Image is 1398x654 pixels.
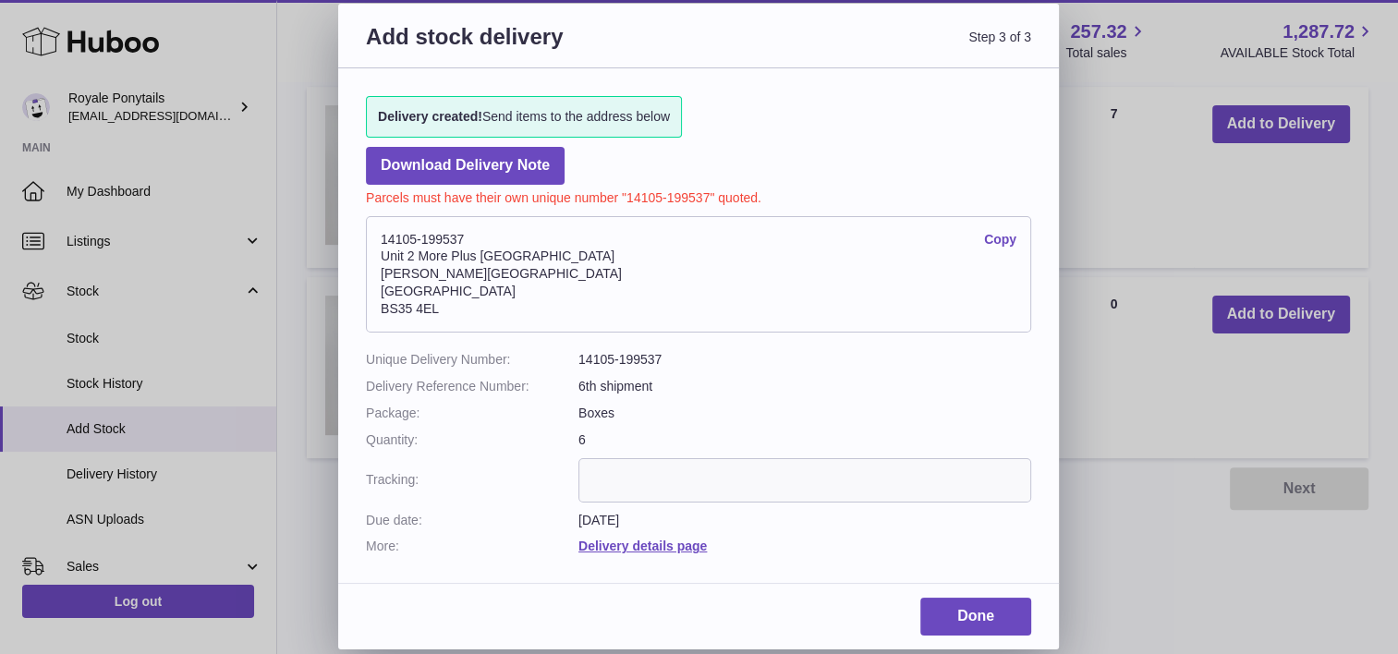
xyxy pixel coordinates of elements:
h3: Add stock delivery [366,22,699,73]
a: Done [920,598,1031,636]
a: Download Delivery Note [366,147,565,185]
dt: Quantity: [366,431,578,449]
address: 14105-199537 Unit 2 More Plus [GEOGRAPHIC_DATA] [PERSON_NAME][GEOGRAPHIC_DATA] [GEOGRAPHIC_DATA] ... [366,216,1031,333]
dd: 6 [578,431,1031,449]
dt: Due date: [366,512,578,529]
dd: [DATE] [578,512,1031,529]
dt: More: [366,538,578,555]
a: Delivery details page [578,539,707,553]
p: Parcels must have their own unique number "14105-199537" quoted. [366,185,1031,207]
dd: Boxes [578,405,1031,422]
strong: Delivery created! [378,109,482,124]
a: Copy [984,231,1016,248]
dt: Tracking: [366,458,578,503]
dt: Delivery Reference Number: [366,378,578,395]
dd: 6th shipment [578,378,1031,395]
dd: 14105-199537 [578,351,1031,369]
span: Send items to the address below [378,108,670,126]
dt: Unique Delivery Number: [366,351,578,369]
span: Step 3 of 3 [699,22,1031,73]
dt: Package: [366,405,578,422]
